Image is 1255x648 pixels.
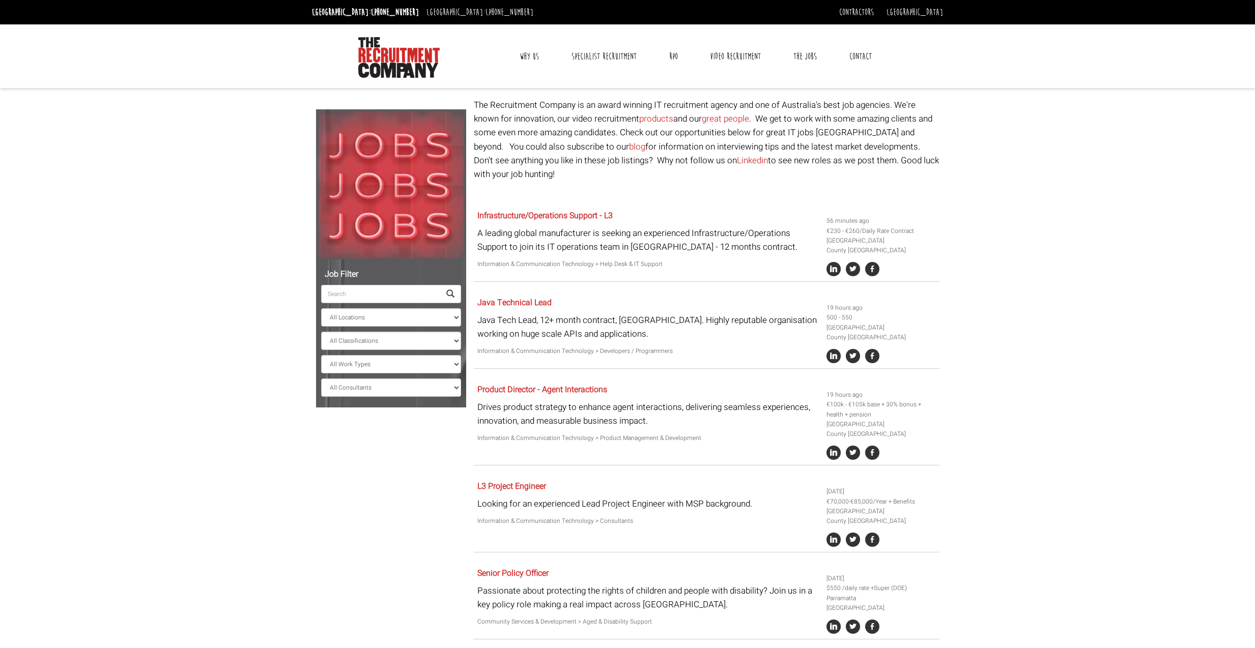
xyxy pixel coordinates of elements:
[424,4,536,20] li: [GEOGRAPHIC_DATA]:
[826,594,935,613] li: Parramatta [GEOGRAPHIC_DATA]
[826,303,935,313] li: 19 hours ago
[702,44,768,69] a: Video Recruitment
[474,98,939,181] p: The Recruitment Company is an award winning IT recruitment agency and one of Australia's best job...
[477,584,819,611] p: Passionate about protecting the rights of children and people with disability? Join us in a key p...
[826,420,935,439] li: [GEOGRAPHIC_DATA] County [GEOGRAPHIC_DATA]
[786,44,824,69] a: The Jobs
[477,346,819,356] p: Information & Communication Technology > Developers / Programmers
[662,44,686,69] a: RPO
[477,516,819,526] p: Information & Communication Technology > Consultants
[477,480,546,492] a: L3 Project Engineer
[477,617,819,627] p: Community Services & Development > Aged & Disability Support
[477,226,819,254] p: A leading global manufacturer is seeking an experienced Infrastructure/Operations Support to join...
[321,285,440,303] input: Search
[826,390,935,400] li: 19 hours ago
[826,497,935,507] li: €70,000-€85,000/Year + Benefits
[826,507,935,526] li: [GEOGRAPHIC_DATA] County [GEOGRAPHIC_DATA]
[564,44,644,69] a: Specialist Recruitment
[639,112,673,125] a: products
[826,583,935,593] li: $550 /daily rate +Super (DOE)
[702,112,749,125] a: great people
[477,400,819,428] p: Drives product strategy to enhance agent interactions, delivering seamless experiences, innovatio...
[477,433,819,443] p: Information & Communication Technology > Product Management & Development
[842,44,879,69] a: Contact
[826,313,935,322] li: 500 - 550
[316,109,466,259] img: Jobs, Jobs, Jobs
[309,4,421,20] li: [GEOGRAPHIC_DATA]:
[839,7,874,18] a: Contractors
[477,210,613,222] a: Infrastructure/Operations Support - L3
[477,384,607,396] a: Product Director - Agent Interactions
[826,487,935,496] li: [DATE]
[826,400,935,419] li: €100k - €105k base + 30% bonus + health + pension
[477,567,549,579] a: Senior Policy Officer
[477,497,819,511] p: Looking for an experienced Lead Project Engineer with MSP background.
[737,154,768,167] a: Linkedin
[826,574,935,583] li: [DATE]
[486,7,533,18] a: [PHONE_NUMBER]
[887,7,943,18] a: [GEOGRAPHIC_DATA]
[826,236,935,255] li: [GEOGRAPHIC_DATA] County [GEOGRAPHIC_DATA]
[321,270,461,279] h5: Job Filter
[826,216,935,226] li: 56 minutes ago
[826,323,935,342] li: [GEOGRAPHIC_DATA] County [GEOGRAPHIC_DATA]
[629,140,645,153] a: blog
[477,259,819,269] p: Information & Communication Technology > Help Desk & IT Support
[826,226,935,236] li: €230 - €260/Daily Rate Contract
[371,7,419,18] a: [PHONE_NUMBER]
[477,313,819,341] p: Java Tech Lead, 12+ month contract, [GEOGRAPHIC_DATA]. Highly reputable organisation working on h...
[477,297,552,309] a: Java Technical Lead
[358,37,440,78] img: The Recruitment Company
[512,44,547,69] a: Why Us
